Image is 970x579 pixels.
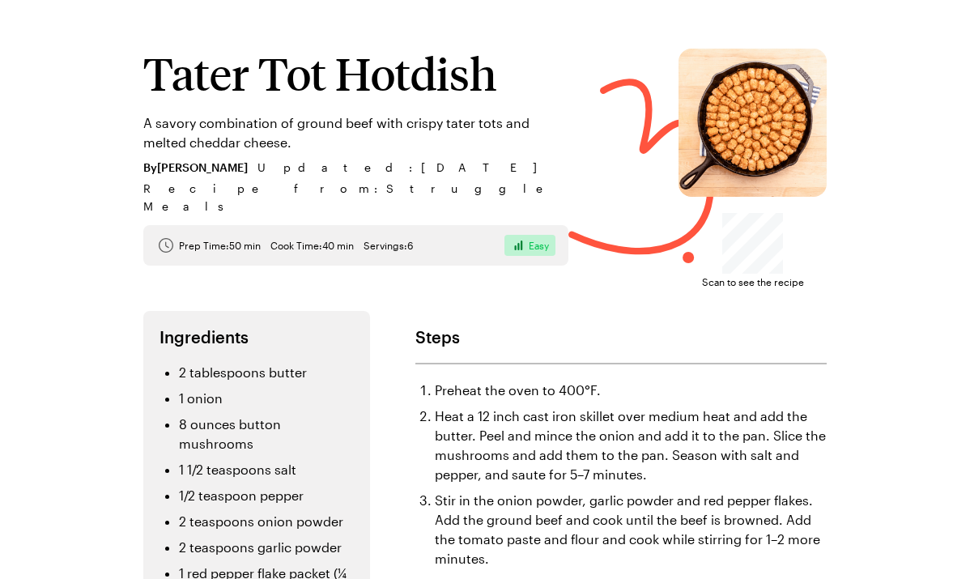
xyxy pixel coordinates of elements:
[435,491,827,568] li: Stir in the onion powder, garlic powder and red pepper flakes. Add the ground beef and cook until...
[143,159,248,177] span: By [PERSON_NAME]
[143,113,568,152] p: A savory combination of ground beef with crispy tater tots and melted cheddar cheese.
[179,486,354,505] li: 1/2 teaspoon pepper
[179,363,354,382] li: 2 tablespoons butter
[179,389,354,408] li: 1 onion
[160,327,354,347] h2: Ingredients
[143,49,568,97] h1: Tater Tot Hotdish
[179,460,354,479] li: 1 1/2 teaspoons salt
[179,239,261,252] span: Prep Time: 50 min
[179,415,354,453] li: 8 ounces button mushrooms
[415,327,827,347] h2: Steps
[435,407,827,484] li: Heat a 12 inch cast iron skillet over medium heat and add the butter. Peel and mince the onion an...
[257,159,553,177] span: Updated : [DATE]
[529,239,549,252] span: Easy
[702,274,804,290] span: Scan to see the recipe
[143,180,568,215] span: Recipe from: Struggle Meals
[435,381,827,400] li: Preheat the oven to 400°F.
[179,538,354,557] li: 2 teaspoons garlic powder
[679,49,827,197] img: Tater Tot Hotdish
[270,239,354,252] span: Cook Time: 40 min
[179,512,354,531] li: 2 teaspoons onion powder
[364,239,413,252] span: Servings: 6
